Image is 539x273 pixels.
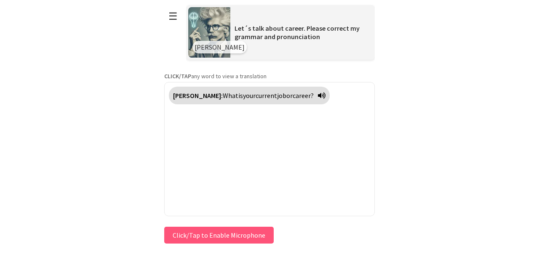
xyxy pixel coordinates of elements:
[293,91,314,100] span: career?
[164,72,191,80] strong: CLICK/TAP
[243,91,256,100] span: your
[164,227,274,244] button: Click/Tap to Enable Microphone
[164,5,182,27] button: ☰
[235,24,360,41] span: Let´s talk about career. Please correct my grammar and pronunciation
[223,91,238,100] span: What
[173,91,223,100] strong: [PERSON_NAME]:
[238,91,243,100] span: is
[195,43,245,51] span: [PERSON_NAME]
[188,7,230,58] img: Scenario Image
[286,91,293,100] span: or
[256,91,277,100] span: current
[277,91,286,100] span: job
[164,72,375,80] p: any word to view a translation
[169,87,330,104] div: Click to translate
